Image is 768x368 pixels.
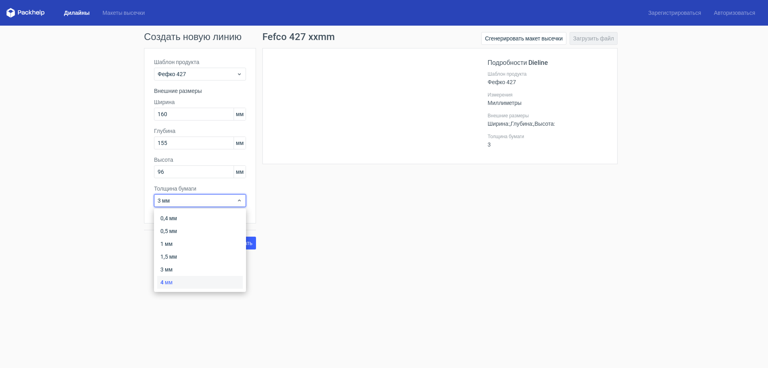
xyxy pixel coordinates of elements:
font: Толщина бумаги [488,134,524,139]
font: Макеты высечки [102,10,145,16]
font: Фефко 427 [488,79,516,85]
font: 1 мм [160,241,172,247]
font: Внешние размеры [488,113,529,119]
font: Фефко 427 [158,71,186,77]
font: мм [236,169,244,175]
font: Шаблон продукта [488,71,526,77]
font: Глубина [511,121,532,127]
font: Высота [154,157,173,163]
font: Шаблон продукта [154,59,199,65]
font: 0,4 мм [160,215,177,221]
font: мм [236,111,244,117]
font: Fefco 427 xxmm [262,31,335,42]
font: Измерения [488,92,512,98]
font: Дилайны [64,10,90,16]
font: 4 мм [160,279,172,286]
font: Создать новую линию [144,31,242,42]
a: Дилайны [58,9,96,17]
font: Ширина [154,99,175,105]
a: Сгенерировать макет высечки [481,32,566,45]
font: 3 мм [158,197,170,204]
font: 3 [488,141,491,148]
font: мм [236,140,244,146]
font: Высота [534,121,554,127]
font: : [532,121,533,127]
font: Зарегистрироваться [648,10,701,16]
font: , [533,121,534,127]
font: Внешние размеры [154,88,202,94]
font: Авторизоваться [714,10,755,16]
font: : [508,121,510,127]
a: Зарегистрироваться [642,9,707,17]
a: Авторизоваться [708,9,762,17]
font: Ширина [488,121,508,127]
font: : [554,121,555,127]
font: 3 мм [160,266,172,273]
font: Подробности Dieline [488,59,548,66]
font: , [510,121,511,127]
font: Сгенерировать макет высечки [485,35,562,42]
a: Макеты высечки [96,9,151,17]
font: Толщина бумаги [154,185,196,192]
font: 0,5 мм [160,228,177,234]
font: Глубина [154,128,175,134]
font: 1,5 мм [160,253,177,260]
font: Миллиметры [488,100,522,106]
